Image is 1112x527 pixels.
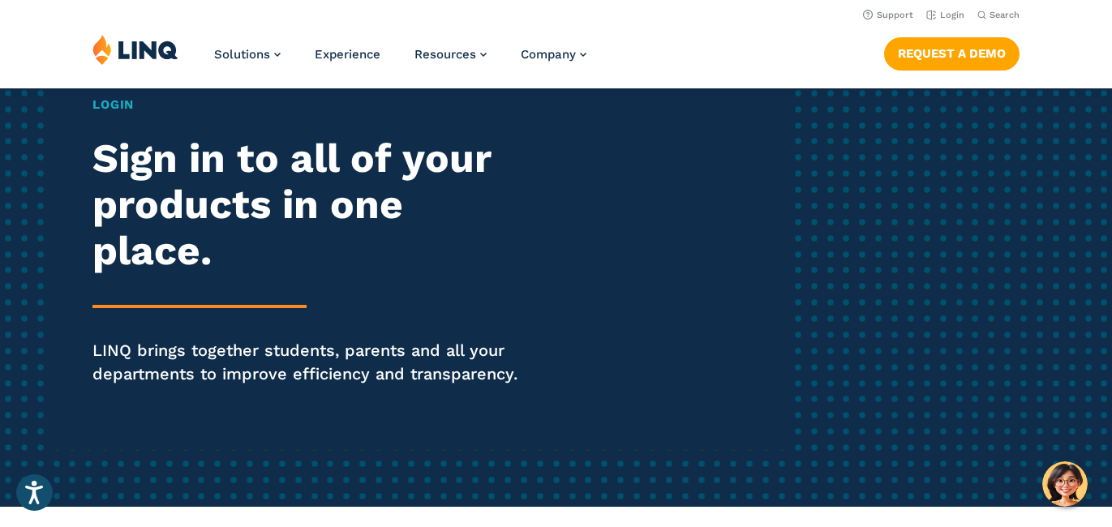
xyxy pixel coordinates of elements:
a: Request a Demo [884,37,1020,70]
span: Solutions [214,47,270,62]
img: LINQ | K‑12 Software [92,34,178,65]
h2: Sign in to all of your products in one place. [92,135,521,274]
a: Support [863,10,913,20]
span: Resources [414,47,476,62]
span: Search [990,10,1020,20]
nav: Primary Navigation [214,34,586,88]
p: LINQ brings together students, parents and all your departments to improve efficiency and transpa... [92,339,521,385]
a: Company [521,47,586,62]
button: Open Search Bar [977,9,1020,21]
a: Solutions [214,47,281,62]
a: Login [926,10,964,20]
span: Company [521,47,576,62]
button: Hello, have a question? Let’s chat. [1042,461,1088,507]
nav: Button Navigation [884,34,1020,70]
a: Experience [315,47,380,62]
a: Resources [414,47,487,62]
h1: Login [92,96,521,114]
